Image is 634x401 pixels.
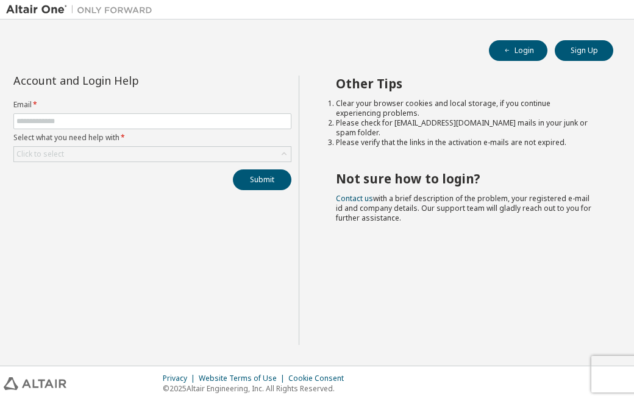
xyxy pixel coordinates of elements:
[336,99,591,118] li: Clear your browser cookies and local storage, if you continue experiencing problems.
[233,169,291,190] button: Submit
[13,133,291,143] label: Select what you need help with
[199,374,288,383] div: Website Terms of Use
[163,374,199,383] div: Privacy
[336,118,591,138] li: Please check for [EMAIL_ADDRESS][DOMAIN_NAME] mails in your junk or spam folder.
[6,4,158,16] img: Altair One
[555,40,613,61] button: Sign Up
[288,374,351,383] div: Cookie Consent
[336,76,591,91] h2: Other Tips
[336,138,591,147] li: Please verify that the links in the activation e-mails are not expired.
[14,147,291,161] div: Click to select
[4,377,66,390] img: altair_logo.svg
[336,193,591,223] span: with a brief description of the problem, your registered e-mail id and company details. Our suppo...
[163,383,351,394] p: © 2025 Altair Engineering, Inc. All Rights Reserved.
[336,171,591,186] h2: Not sure how to login?
[13,100,291,110] label: Email
[13,76,236,85] div: Account and Login Help
[336,193,373,204] a: Contact us
[16,149,64,159] div: Click to select
[489,40,547,61] button: Login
